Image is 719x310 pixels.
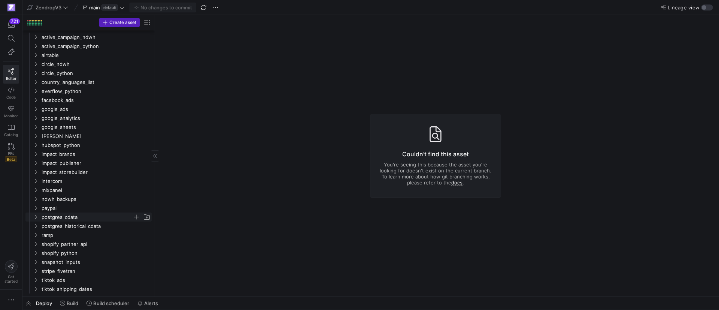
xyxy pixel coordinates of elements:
div: Press SPACE to select this row. [25,240,152,249]
span: Code [6,95,16,99]
div: Press SPACE to select this row. [25,168,152,177]
span: intercom [42,177,151,186]
span: facebook_ads [42,96,151,105]
div: Press SPACE to select this row. [25,276,152,285]
span: Catalog [4,132,18,137]
span: [PERSON_NAME] [42,132,151,141]
button: maindefault [81,3,127,12]
div: Press SPACE to select this row. [25,114,152,123]
a: Catalog [3,121,19,140]
button: Build [57,297,82,310]
a: Code [3,84,19,102]
span: shopify_partner_api [42,240,151,249]
span: Build scheduler [93,300,129,306]
span: ZendropV3 [36,4,61,10]
h3: Couldn't find this asset [379,150,492,159]
div: Press SPACE to select this row. [25,285,152,294]
span: active_campaign_python [42,42,151,51]
div: Press SPACE to select this row. [25,141,152,150]
div: Press SPACE to select this row. [25,78,152,87]
div: Press SPACE to select this row. [25,222,152,231]
a: PRsBeta [3,140,19,165]
span: google_sheets [42,123,151,132]
div: Press SPACE to select this row. [25,258,152,267]
div: Press SPACE to select this row. [25,204,152,213]
a: Monitor [3,102,19,121]
span: airtable [42,51,151,60]
span: circle_ndwh [42,60,151,69]
div: Press SPACE to select this row. [25,186,152,195]
span: Beta [5,156,17,162]
span: Lineage view [668,4,700,10]
span: Get started [4,274,18,283]
div: Press SPACE to select this row. [25,231,152,240]
div: Press SPACE to select this row. [25,33,152,42]
span: tiktok_ads [42,276,151,285]
button: Alerts [134,297,161,310]
span: Monitor [4,114,18,118]
span: snapshot_inputs [42,258,151,267]
div: Press SPACE to select this row. [25,159,152,168]
span: postgres_cdata [42,213,133,222]
span: ndwh_backups [42,195,151,204]
span: main [89,4,100,10]
div: Press SPACE to select this row. [25,267,152,276]
p: You're seeing this because the asset you're looking for doesn't exist on the current branch. To l... [379,162,492,186]
div: Press SPACE to select this row. [25,249,152,258]
div: Press SPACE to select this row. [25,69,152,78]
span: everflow_python [42,87,151,96]
div: Press SPACE to select this row. [25,60,152,69]
div: Press SPACE to select this row. [25,195,152,204]
span: Editor [6,76,16,81]
span: impact_publisher [42,159,151,168]
span: country_languages_list [42,78,151,87]
button: Build scheduler [83,297,133,310]
a: https://storage.googleapis.com/y42-prod-data-exchange/images/qZXOSqkTtPuVcXVzF40oUlM07HVTwZXfPK0U... [3,1,19,14]
div: Press SPACE to select this row. [25,87,152,96]
span: active_campaign_ndwh [42,33,151,42]
div: Press SPACE to select this row. [25,51,152,60]
span: ramp [42,231,151,240]
button: Create asset [99,18,140,27]
img: https://storage.googleapis.com/y42-prod-data-exchange/images/qZXOSqkTtPuVcXVzF40oUlM07HVTwZXfPK0U... [7,4,15,11]
div: Press SPACE to select this row. [25,132,152,141]
span: Create asset [109,20,136,25]
span: shopify_python [42,249,151,258]
span: paypal [42,204,151,213]
div: Press SPACE to select this row. [25,150,152,159]
a: docs [451,180,462,186]
div: Press SPACE to select this row. [25,105,152,114]
span: default [101,4,118,10]
span: mixpanel [42,186,151,195]
span: google_ads [42,105,151,114]
div: Press SPACE to select this row. [25,96,152,105]
span: Deploy [36,300,52,306]
span: PRs [8,151,14,156]
span: hubspot_python [42,141,151,150]
div: Press SPACE to select this row. [25,213,152,222]
span: circle_python [42,69,151,78]
span: tiktok_shipping_dates [42,285,151,294]
a: Editor [3,65,19,84]
span: stripe_fivetran [42,267,151,276]
button: 721 [3,18,19,31]
span: Build [67,300,78,306]
span: impact_storebuilder [42,168,151,177]
span: google_analytics [42,114,151,123]
span: postgres_historical_cdata [42,222,151,231]
div: Press SPACE to select this row. [25,42,152,51]
div: 721 [9,18,20,24]
div: Press SPACE to select this row. [25,123,152,132]
span: impact_brands [42,150,151,159]
button: Getstarted [3,257,19,286]
span: Alerts [144,300,158,306]
button: ZendropV3 [25,3,70,12]
div: Press SPACE to select this row. [25,177,152,186]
